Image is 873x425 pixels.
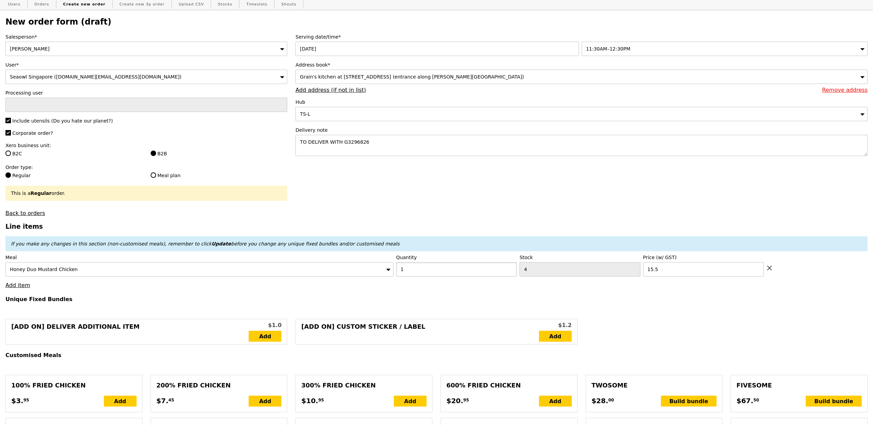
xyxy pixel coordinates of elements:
[10,46,50,52] span: [PERSON_NAME]
[539,321,572,329] div: $1.2
[10,74,181,80] span: Seaowl Singapore ([DOMAIN_NAME][EMAIL_ADDRESS][DOMAIN_NAME])
[5,164,287,171] label: Order type:
[5,61,287,68] label: User*
[463,397,469,403] span: 95
[11,396,23,406] span: $3.
[643,254,764,261] label: Price (w/ GST)
[249,331,281,342] a: Add
[11,381,137,390] div: 100% Fried Chicken
[5,130,11,136] input: Corporate order?
[295,61,868,68] label: Address book*
[822,87,868,93] a: Remove address
[5,151,11,156] input: B2C
[151,172,288,179] label: Meal plan
[23,397,29,403] span: 95
[539,331,572,342] a: Add
[592,381,717,390] div: Twosome
[736,381,862,390] div: Fivesome
[608,397,614,403] span: 00
[156,381,282,390] div: 200% Fried Chicken
[5,352,868,358] h4: Customised Meals
[151,172,156,178] input: Meal plan
[5,282,30,288] a: Add item
[446,381,572,390] div: 600% Fried Chicken
[586,46,630,52] span: 11:30AM–12:30PM
[736,396,753,406] span: $67.
[295,33,868,40] label: Serving date/time*
[30,190,51,196] b: Regular
[301,322,539,342] div: [Add on] Custom Sticker / Label
[5,118,11,123] input: Include utensils (Do you hate our planet?)
[104,396,137,407] div: Add
[300,111,310,117] span: TS-L
[446,396,463,406] span: $20.
[5,296,868,302] h4: Unique Fixed Bundles
[249,396,281,407] div: Add
[249,321,281,329] div: $1.0
[12,130,53,136] span: Corporate order?
[753,397,759,403] span: 50
[151,150,288,157] label: B2B
[301,381,427,390] div: 300% Fried Chicken
[5,33,287,40] label: Salesperson*
[151,151,156,156] input: B2B
[5,223,868,230] h3: Line items
[592,396,608,406] span: $28.
[168,397,174,403] span: 45
[12,118,113,124] span: Include utensils (Do you hate our planet?)
[11,190,282,197] div: This is a order.
[295,99,868,105] label: Hub
[394,396,427,407] div: Add
[10,267,78,272] span: Honey Duo Mustard Chicken
[5,17,868,27] h2: New order form (draft)
[300,74,524,80] span: Grain's kitchen at [STREET_ADDRESS] (entrance along [PERSON_NAME][GEOGRAPHIC_DATA])
[5,254,393,261] label: Meal
[5,210,45,216] a: Back to orders
[318,397,324,403] span: 95
[5,172,142,179] label: Regular
[11,322,249,342] div: [Add on] Deliver Additional Item
[301,396,318,406] span: $10.
[295,127,868,133] label: Delivery note
[539,396,572,407] div: Add
[295,42,579,56] input: Serving date
[5,142,287,149] label: Xero business unit:
[806,396,862,407] div: Build bundle
[5,150,142,157] label: B2C
[396,254,517,261] label: Quantity
[295,87,366,93] a: Add address (if not in list)
[519,254,640,261] label: Stock
[661,396,717,407] div: Build bundle
[5,89,287,96] label: Processing user
[156,396,168,406] span: $7.
[11,241,400,246] em: If you make any changes in this section (non-customised meals), remember to click before you chan...
[211,241,231,246] b: Update
[5,172,11,178] input: Regular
